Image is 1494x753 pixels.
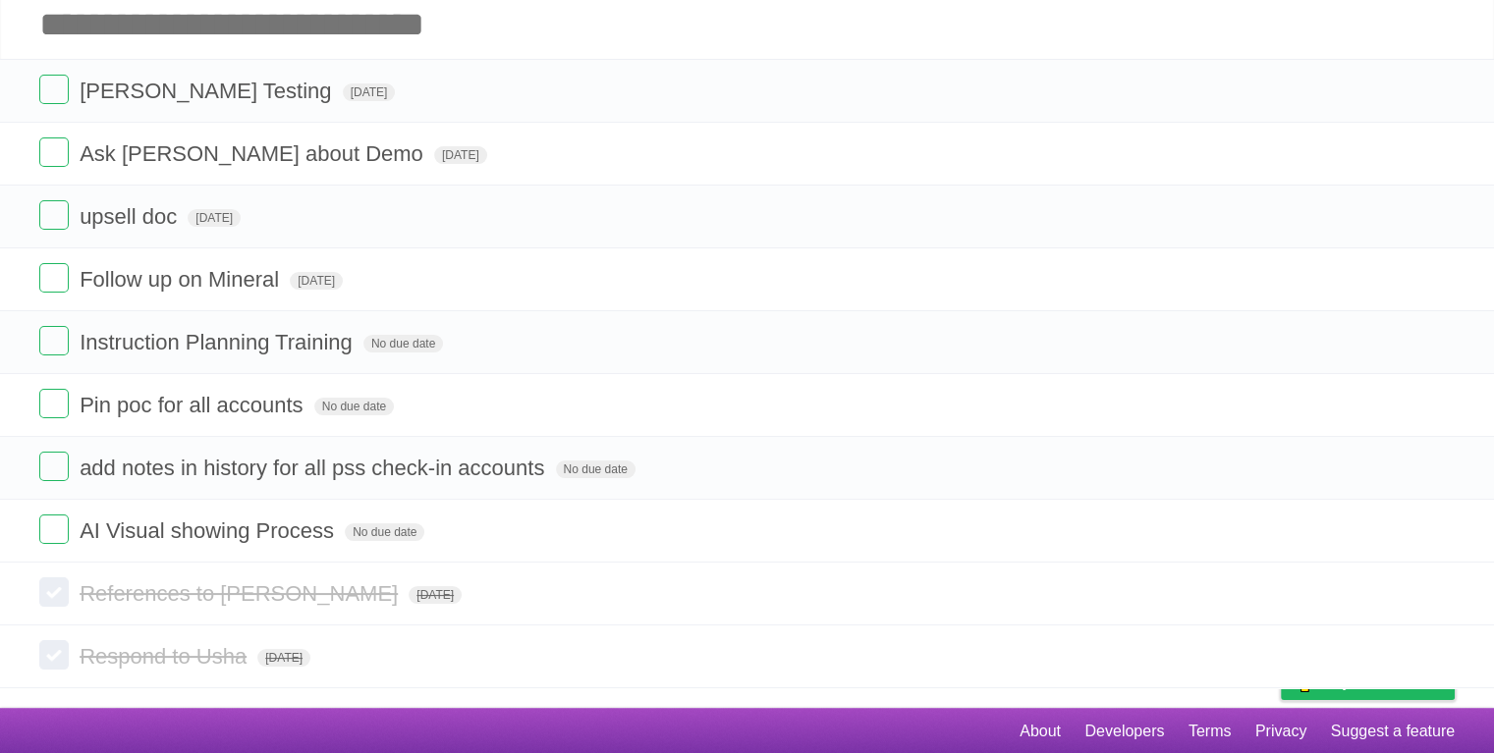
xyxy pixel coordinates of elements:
span: No due date [345,523,424,541]
a: Privacy [1255,713,1306,750]
label: Done [39,577,69,607]
span: [PERSON_NAME] Testing [80,79,336,103]
label: Done [39,137,69,167]
label: Done [39,75,69,104]
label: Done [39,263,69,293]
label: Done [39,452,69,481]
span: upsell doc [80,204,182,229]
span: Buy me a coffee [1322,665,1445,699]
label: Done [39,514,69,544]
span: No due date [556,460,636,478]
a: Terms [1189,713,1232,750]
span: AI Visual showing Process [80,518,339,543]
span: add notes in history for all pss check-in accounts [80,456,549,480]
span: References to [PERSON_NAME] [80,581,403,606]
span: Ask [PERSON_NAME] about Demo [80,141,428,166]
span: [DATE] [409,586,462,604]
span: Pin poc for all accounts [80,393,307,417]
a: Developers [1084,713,1164,750]
span: [DATE] [434,146,487,164]
span: Follow up on Mineral [80,267,284,292]
span: No due date [314,398,394,415]
span: [DATE] [290,272,343,290]
a: Suggest a feature [1331,713,1455,750]
span: Instruction Planning Training [80,330,358,354]
span: Respond to Usha [80,644,251,669]
label: Done [39,200,69,230]
a: About [1020,713,1061,750]
span: [DATE] [343,83,396,101]
label: Done [39,640,69,670]
span: [DATE] [257,649,310,667]
label: Done [39,389,69,418]
span: [DATE] [188,209,241,227]
span: No due date [363,335,443,352]
label: Done [39,326,69,355]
